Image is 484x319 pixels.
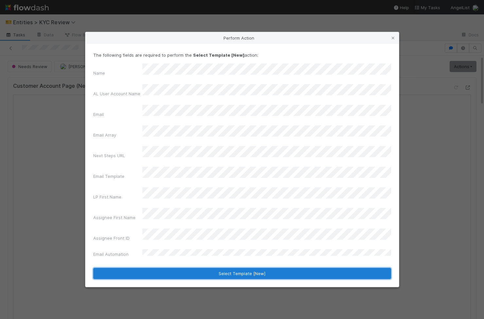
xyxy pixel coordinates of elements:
label: Email Template [93,173,124,179]
div: Perform Action [85,32,399,44]
label: Email [93,111,104,118]
strong: Select Template [New] [193,52,244,58]
label: Next Steps URL [93,152,125,159]
label: Email Array [93,132,116,138]
label: Assignee Front ID [93,235,130,241]
label: LP First Name [93,194,121,200]
label: AL User Account Name [93,90,140,97]
label: Email Automation [93,251,129,257]
label: Assignee First Name [93,214,135,221]
button: Select Template [New] [93,268,391,279]
p: The following fields are required to perform the action: [93,52,391,58]
label: Name [93,70,105,76]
